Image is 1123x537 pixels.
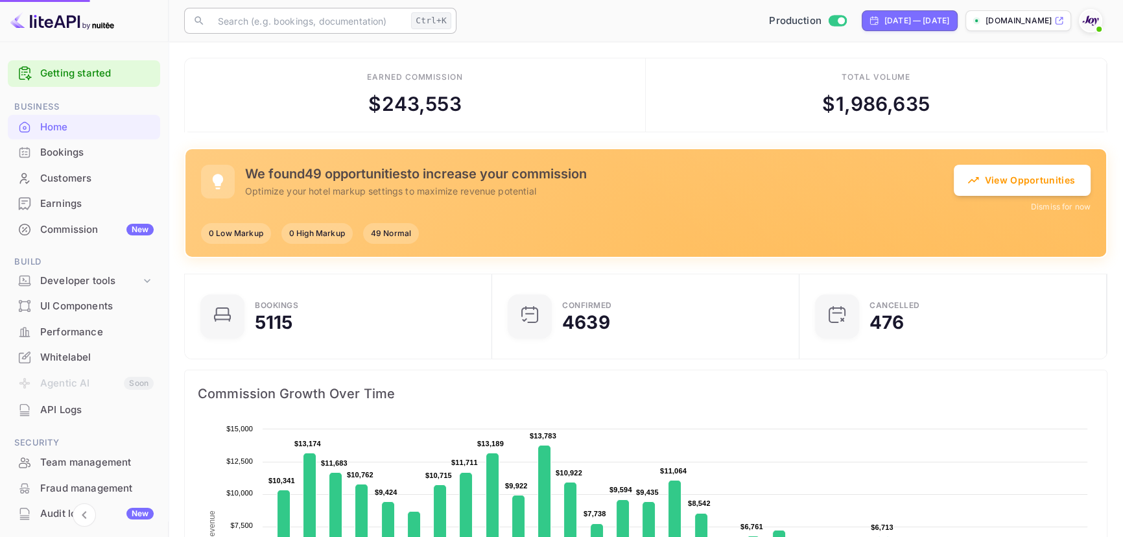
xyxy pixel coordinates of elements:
span: Commission Growth Over Time [198,383,1094,404]
div: 5115 [255,313,293,331]
a: Team management [8,450,160,474]
a: Audit logsNew [8,501,160,525]
text: $9,435 [636,488,659,496]
text: $13,174 [294,440,322,447]
div: Performance [8,320,160,345]
a: Bookings [8,140,160,164]
a: UI Components [8,294,160,318]
span: Production [769,14,822,29]
text: $6,713 [871,523,893,531]
span: Build [8,255,160,269]
a: Home [8,115,160,139]
div: Total volume [842,71,911,83]
p: [DOMAIN_NAME] [986,15,1052,27]
a: API Logs [8,398,160,422]
text: $10,341 [268,477,295,484]
span: 0 Low Markup [201,228,271,239]
span: Business [8,100,160,114]
span: 0 High Markup [281,228,353,239]
div: Whitelabel [40,350,154,365]
text: $10,000 [226,489,253,497]
text: $9,922 [505,482,528,490]
a: Performance [8,320,160,344]
button: View Opportunities [954,165,1091,196]
div: Commission [40,222,154,237]
button: Collapse navigation [73,503,96,527]
a: Fraud management [8,476,160,500]
div: Earned commission [367,71,463,83]
text: $8,542 [688,499,711,507]
a: Customers [8,166,160,190]
div: Home [8,115,160,140]
div: Fraud management [40,481,154,496]
text: $13,189 [477,440,504,447]
div: Earnings [40,197,154,211]
div: CANCELLED [869,302,920,309]
text: $9,424 [375,488,397,496]
div: New [126,224,154,235]
a: CommissionNew [8,217,160,241]
span: 49 Normal [363,228,419,239]
div: Developer tools [40,274,141,289]
div: Bookings [40,145,154,160]
div: Customers [8,166,160,191]
text: $12,500 [226,457,253,465]
div: Bookings [255,302,298,309]
div: API Logs [8,398,160,423]
div: Audit logsNew [8,501,160,527]
div: Performance [40,325,154,340]
div: 4639 [562,313,610,331]
text: $10,715 [425,471,452,479]
text: $11,064 [660,467,687,475]
text: $7,738 [584,510,606,518]
div: 476 [869,313,904,331]
div: $ 1,986,635 [822,89,930,119]
text: $10,922 [556,469,582,477]
text: $10,762 [347,471,373,479]
div: Team management [8,450,160,475]
div: Customers [40,171,154,186]
div: UI Components [40,299,154,314]
div: UI Components [8,294,160,319]
span: Security [8,436,160,450]
p: Optimize your hotel markup settings to maximize revenue potential [245,184,954,198]
text: $13,783 [530,432,556,440]
div: Confirmed [562,302,612,309]
div: Bookings [8,140,160,165]
text: $9,594 [609,486,632,494]
text: $11,711 [451,459,478,466]
text: $6,761 [740,523,763,531]
input: Search (e.g. bookings, documentation) [210,8,406,34]
a: Getting started [40,66,154,81]
div: $ 243,553 [368,89,461,119]
div: Home [40,120,154,135]
div: API Logs [40,403,154,418]
img: With Joy [1080,10,1101,31]
div: Audit logs [40,507,154,521]
button: Dismiss for now [1031,201,1091,213]
div: Whitelabel [8,345,160,370]
div: [DATE] — [DATE] [884,15,949,27]
div: Developer tools [8,270,160,292]
h5: We found 49 opportunities to increase your commission [245,166,954,182]
a: Earnings [8,191,160,215]
div: CommissionNew [8,217,160,243]
text: $15,000 [226,425,253,433]
text: $7,500 [230,521,253,529]
div: Team management [40,455,154,470]
a: Whitelabel [8,345,160,369]
div: New [126,508,154,519]
div: Getting started [8,60,160,87]
div: Ctrl+K [411,12,451,29]
div: Fraud management [8,476,160,501]
div: Switch to Sandbox mode [764,14,851,29]
text: $11,683 [321,459,348,467]
div: Earnings [8,191,160,217]
img: LiteAPI logo [10,10,114,31]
